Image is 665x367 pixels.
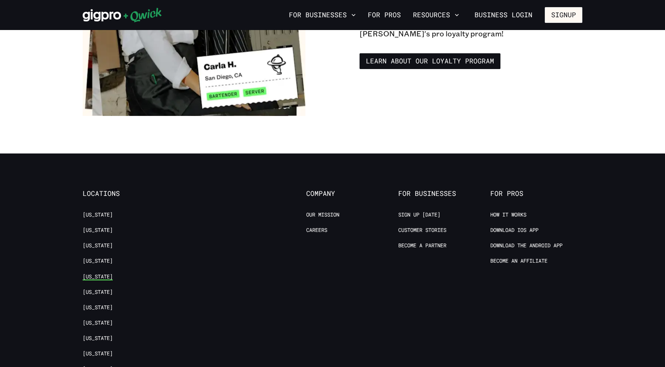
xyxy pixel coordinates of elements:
[83,273,113,280] a: [US_STATE]
[83,304,113,311] a: [US_STATE]
[398,227,446,234] a: Customer stories
[398,242,446,249] a: Become a Partner
[306,227,327,234] a: Careers
[410,9,462,21] button: Resources
[83,190,175,198] span: Locations
[306,211,339,218] a: Our Mission
[286,9,359,21] button: For Businesses
[83,242,113,249] a: [US_STATE]
[83,227,113,234] a: [US_STATE]
[83,335,113,342] a: [US_STATE]
[83,319,113,326] a: [US_STATE]
[83,350,113,357] a: [US_STATE]
[83,257,113,265] a: [US_STATE]
[490,190,582,198] span: For Pros
[360,53,500,69] a: Learn about our Loyalty Program
[545,7,582,23] button: Signup
[306,190,398,198] span: Company
[490,242,562,249] a: Download the Android App
[365,9,404,21] a: For Pros
[83,211,113,218] a: [US_STATE]
[490,227,538,234] a: Download IOS App
[83,289,113,296] a: [US_STATE]
[398,211,440,218] a: Sign up [DATE]
[468,7,539,23] a: Business Login
[490,211,526,218] a: How it Works
[490,257,547,265] a: Become an Affiliate
[398,190,490,198] span: For Businesses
